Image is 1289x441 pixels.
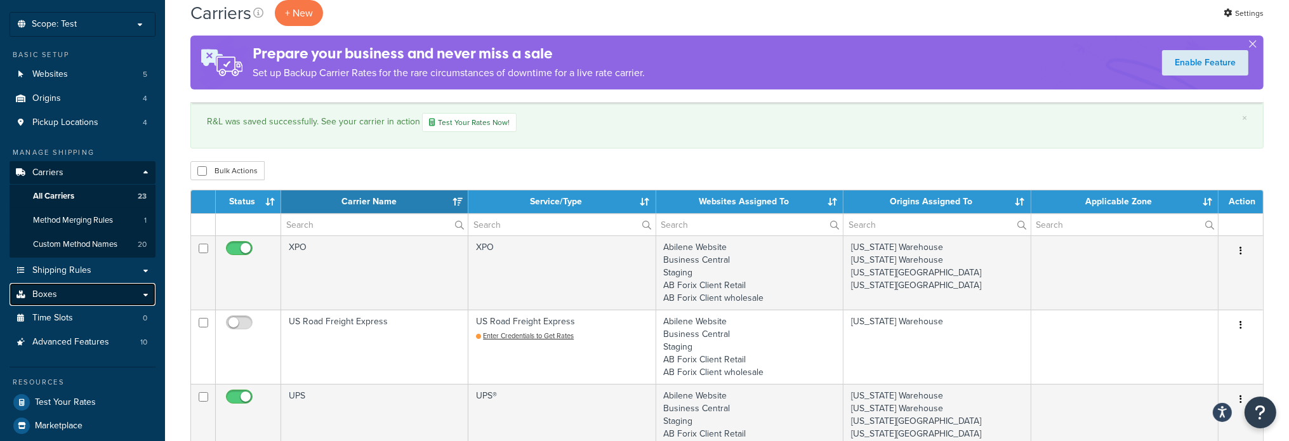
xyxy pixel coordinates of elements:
[10,147,155,158] div: Manage Shipping
[10,414,155,437] a: Marketplace
[656,190,844,213] th: Websites Assigned To: activate to sort column ascending
[10,259,155,282] a: Shipping Rules
[32,117,98,128] span: Pickup Locations
[143,313,147,324] span: 0
[656,310,844,384] td: Abilene Website Business Central Staging AB Forix Client Retail AB Forix Client wholesale
[10,306,155,330] a: Time Slots 0
[468,214,655,235] input: Search
[1162,50,1248,76] a: Enable Feature
[843,310,1031,384] td: [US_STATE] Warehouse
[10,161,155,258] li: Carriers
[32,168,63,178] span: Carriers
[656,235,844,310] td: Abilene Website Business Central Staging AB Forix Client Retail AB Forix Client wholesale
[476,331,574,341] a: Enter Credentials to Get Rates
[10,391,155,414] a: Test Your Rates
[33,191,74,202] span: All Carriers
[483,331,574,341] span: Enter Credentials to Get Rates
[10,111,155,135] a: Pickup Locations 4
[32,19,77,30] span: Scope: Test
[468,310,656,384] td: US Road Freight Express
[216,190,281,213] th: Status: activate to sort column ascending
[1245,397,1276,428] button: Open Resource Center
[843,235,1031,310] td: [US_STATE] Warehouse [US_STATE] Warehouse [US_STATE][GEOGRAPHIC_DATA] [US_STATE][GEOGRAPHIC_DATA]
[144,215,147,226] span: 1
[281,190,468,213] th: Carrier Name: activate to sort column ascending
[138,191,147,202] span: 23
[143,117,147,128] span: 4
[468,235,656,310] td: XPO
[281,214,468,235] input: Search
[1031,190,1219,213] th: Applicable Zone: activate to sort column ascending
[10,233,155,256] a: Custom Method Names 20
[140,337,147,348] span: 10
[10,87,155,110] a: Origins 4
[10,209,155,232] li: Method Merging Rules
[843,190,1031,213] th: Origins Assigned To: activate to sort column ascending
[422,113,517,132] a: Test Your Rates Now!
[32,289,57,300] span: Boxes
[10,331,155,354] li: Advanced Features
[10,185,155,208] li: All Carriers
[1224,4,1264,22] a: Settings
[1031,214,1218,235] input: Search
[656,214,843,235] input: Search
[143,69,147,80] span: 5
[32,69,68,80] span: Websites
[253,43,645,64] h4: Prepare your business and never miss a sale
[10,111,155,135] li: Pickup Locations
[143,93,147,104] span: 4
[10,306,155,330] li: Time Slots
[32,313,73,324] span: Time Slots
[10,63,155,86] a: Websites 5
[10,283,155,306] a: Boxes
[1242,113,1247,123] a: ×
[10,331,155,354] a: Advanced Features 10
[10,233,155,256] li: Custom Method Names
[190,1,251,25] h1: Carriers
[138,239,147,250] span: 20
[207,113,1247,132] div: R&L was saved successfully. See your carrier in action
[32,337,109,348] span: Advanced Features
[10,63,155,86] li: Websites
[10,49,155,60] div: Basic Setup
[10,87,155,110] li: Origins
[468,190,656,213] th: Service/Type: activate to sort column ascending
[10,185,155,208] a: All Carriers 23
[281,235,468,310] td: XPO
[190,36,253,89] img: ad-rules-rateshop-fe6ec290ccb7230408bd80ed9643f0289d75e0ffd9eb532fc0e269fcd187b520.png
[10,161,155,185] a: Carriers
[32,93,61,104] span: Origins
[253,64,645,82] p: Set up Backup Carrier Rates for the rare circumstances of downtime for a live rate carrier.
[33,215,113,226] span: Method Merging Rules
[32,265,91,276] span: Shipping Rules
[35,397,96,408] span: Test Your Rates
[843,214,1031,235] input: Search
[190,161,265,180] button: Bulk Actions
[10,377,155,388] div: Resources
[33,239,117,250] span: Custom Method Names
[10,209,155,232] a: Method Merging Rules 1
[1219,190,1263,213] th: Action
[281,310,468,384] td: US Road Freight Express
[35,421,83,431] span: Marketplace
